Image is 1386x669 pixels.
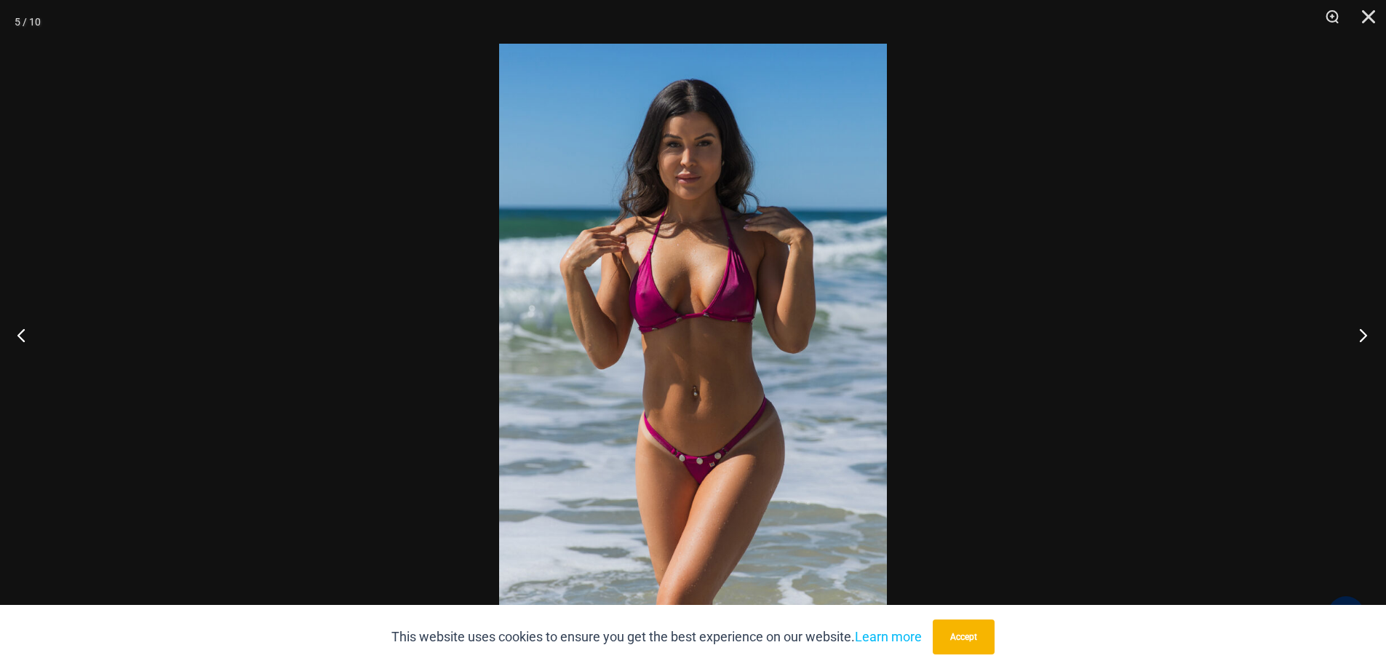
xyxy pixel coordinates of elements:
button: Accept [933,619,995,654]
p: This website uses cookies to ensure you get the best experience on our website. [391,626,922,648]
div: 5 / 10 [15,11,41,33]
a: Learn more [855,629,922,644]
button: Next [1331,298,1386,371]
img: Tight Rope Pink 319 Top 4212 Micro 05 [499,44,887,625]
